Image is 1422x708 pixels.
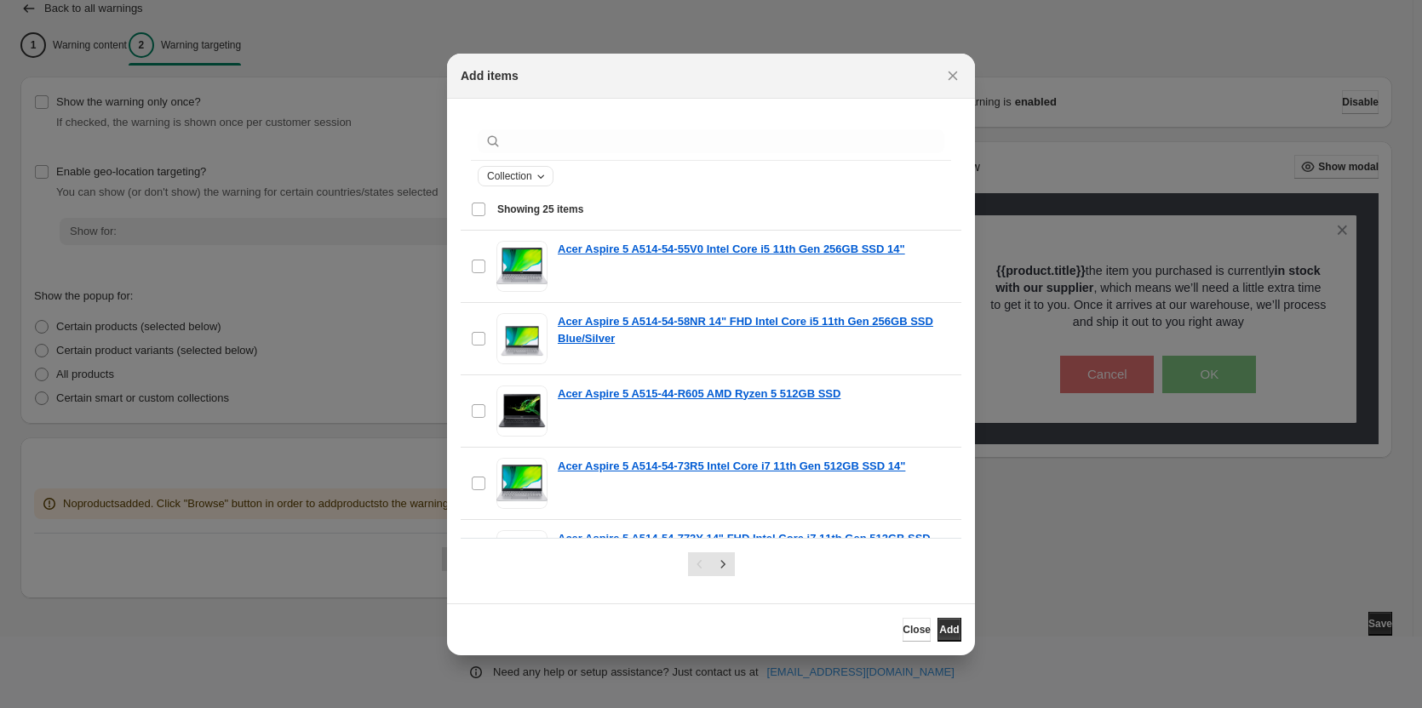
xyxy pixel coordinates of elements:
button: Close [903,618,931,642]
span: Add [939,623,959,637]
span: Showing 25 items [497,203,583,216]
img: Acer Aspire 5 A514-54-58NR 14" FHD Intel Core i5 11th Gen 256GB SSD Blue/Silver [496,313,548,364]
button: Collection [479,167,553,186]
h2: Add items [461,67,519,84]
span: Collection [487,169,532,183]
img: Acer Aspire 5 A514-54-772Y 14" FHD Intel Core i7 11th Gen 512GB SSD - Black/Silver [496,530,548,581]
a: Acer Aspire 5 A514-54-55V0 Intel Core i5 11th Gen 256GB SSD 14" [558,241,905,258]
span: Close [903,623,931,637]
nav: Pagination [688,552,735,576]
button: Next [711,552,735,576]
button: Close [941,64,965,88]
a: Acer Aspire 5 A514-54-58NR 14" FHD Intel Core i5 11th Gen 256GB SSD Blue/Silver [558,313,951,347]
a: Acer Aspire 5 A515-44-R605 AMD Ryzen 5 512GB SSD [558,385,840,403]
a: Acer Aspire 5 A514-54-772Y 14" FHD Intel Core i7 11th Gen 512GB SSD - Black/Silver [558,530,951,564]
button: Add [937,618,961,642]
a: Acer Aspire 5 A514-54-73R5 Intel Core i7 11th Gen 512GB SSD 14" [558,458,905,475]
